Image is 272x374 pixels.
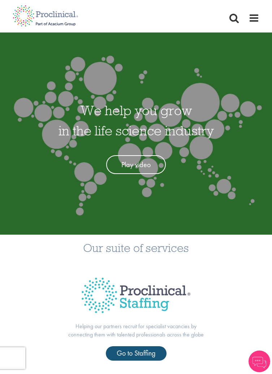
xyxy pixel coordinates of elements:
h3: Our suite of services [5,242,267,254]
a: Go to Staffing [106,346,167,361]
p: Helping our partners recruit for specialist vacancies by connecting them with talented profession... [64,322,208,339]
img: Chatbot [249,351,270,372]
a: Play video [106,155,166,174]
img: Proclinical Title [72,268,200,322]
span: Go to Staffing [117,348,156,358]
h1: We help you grow in the life science industry [59,100,214,141]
